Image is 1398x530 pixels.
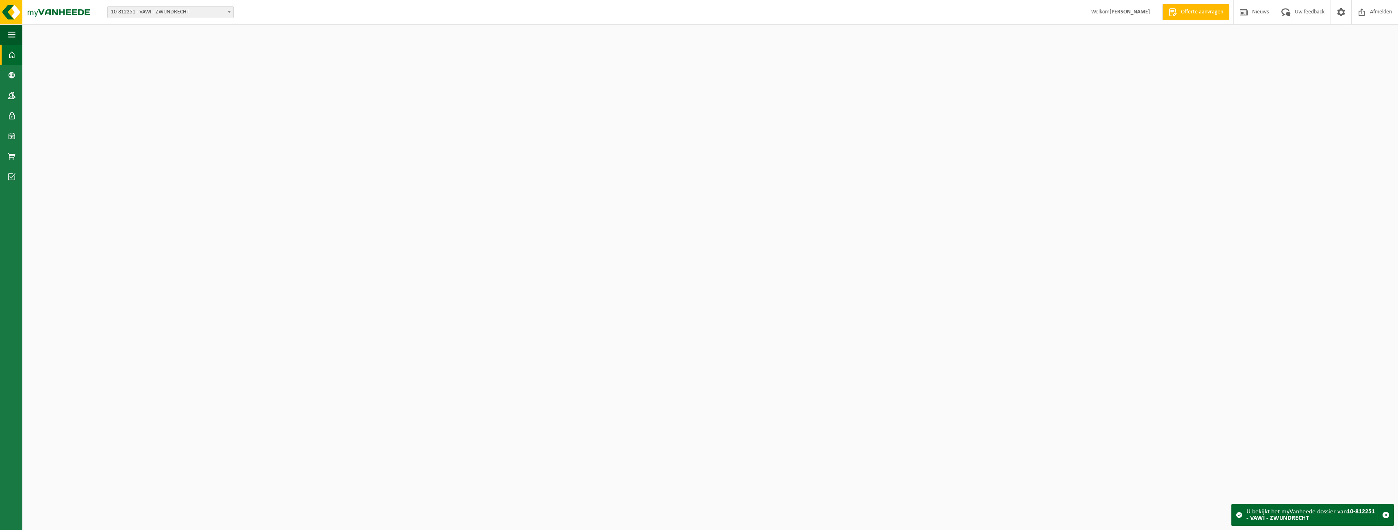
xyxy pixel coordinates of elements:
[1246,504,1378,526] div: U bekijkt het myVanheede dossier van
[107,6,234,18] span: 10-812251 - VAWI - ZWIJNDRECHT
[1179,8,1225,16] span: Offerte aanvragen
[1246,508,1375,521] strong: 10-812251 - VAWI - ZWIJNDRECHT
[1162,4,1229,20] a: Offerte aanvragen
[108,6,233,18] span: 10-812251 - VAWI - ZWIJNDRECHT
[1109,9,1150,15] strong: [PERSON_NAME]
